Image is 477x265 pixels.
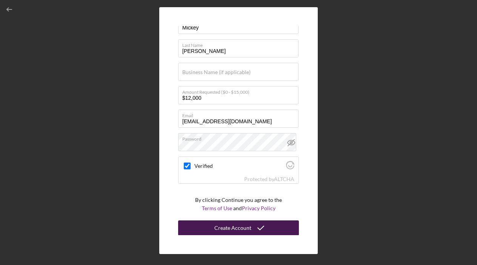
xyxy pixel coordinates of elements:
div: Create Account [214,220,251,236]
button: Create Account [178,220,299,236]
label: Last Name [182,40,299,48]
a: Terms of Use [202,205,232,211]
label: Password [182,133,299,142]
label: Business Name (if applicable) [182,69,251,75]
a: Visit Altcha.org [274,176,294,182]
label: Email [182,110,299,118]
label: Amount Requested ($0 - $15,000) [182,87,299,95]
label: Verified [194,163,284,169]
div: Protected by [244,176,294,182]
a: Privacy Policy [242,205,275,211]
a: Visit Altcha.org [286,164,294,170]
p: By clicking Continue you agree to the and [195,196,282,213]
